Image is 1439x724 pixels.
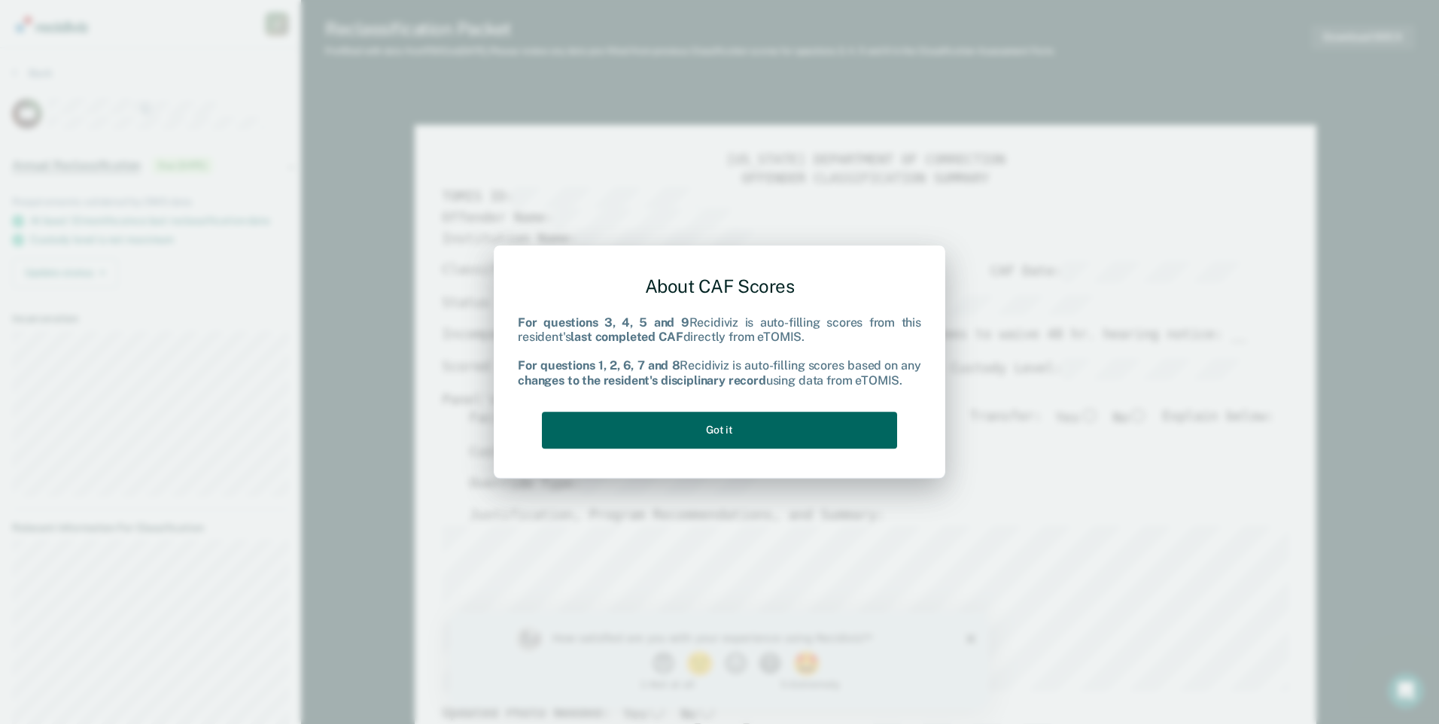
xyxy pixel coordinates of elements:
b: For questions 1, 2, 6, 7 and 8 [518,359,680,373]
div: Recidiviz is auto-filling scores from this resident's directly from eTOMIS. Recidiviz is auto-fil... [518,315,921,388]
div: About CAF Scores [518,263,921,309]
img: Profile image for Kim [66,15,90,39]
button: Got it [542,412,897,449]
div: How satisfied are you with your experience using Recidiviz? [102,20,450,33]
button: 4 [309,41,335,63]
button: 2 [236,41,266,63]
button: 1 [202,41,228,63]
button: 5 [342,41,373,63]
div: Close survey [516,23,525,32]
b: last completed CAF [570,330,683,344]
div: 1 - Not at all [102,68,245,78]
b: changes to the resident's disciplinary record [518,373,766,388]
button: 3 [274,41,300,63]
div: 5 - Extremely [330,68,473,78]
b: For questions 3, 4, 5 and 9 [518,315,689,330]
